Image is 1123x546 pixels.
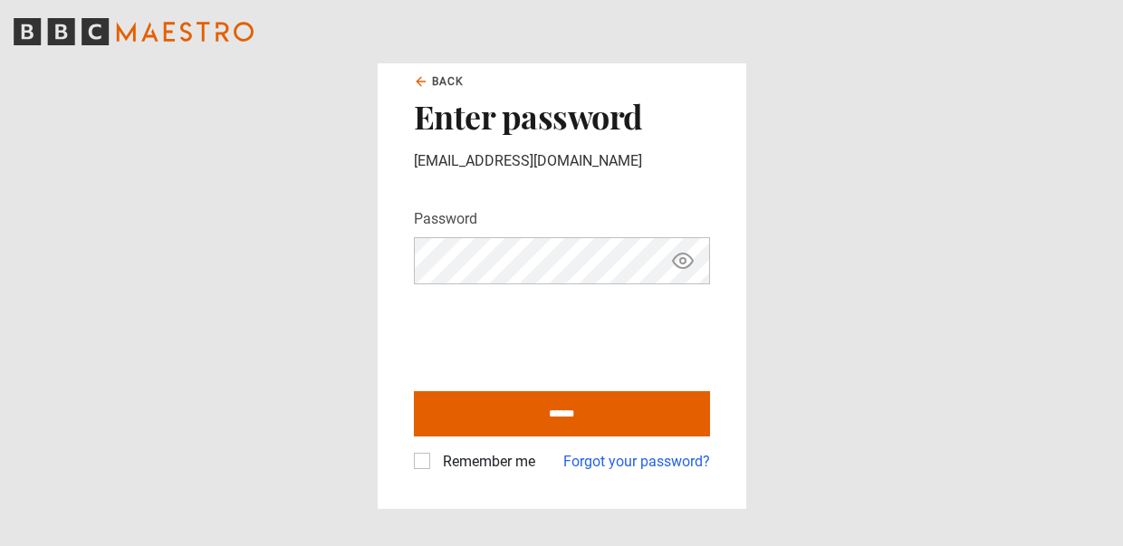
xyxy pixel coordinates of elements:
[432,73,465,90] span: Back
[414,150,710,172] p: [EMAIL_ADDRESS][DOMAIN_NAME]
[414,97,710,135] h2: Enter password
[563,451,710,473] a: Forgot your password?
[414,73,465,90] a: Back
[667,245,698,277] button: Show password
[414,208,477,230] label: Password
[414,299,689,369] iframe: reCAPTCHA
[14,18,254,45] svg: BBC Maestro
[436,451,535,473] label: Remember me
